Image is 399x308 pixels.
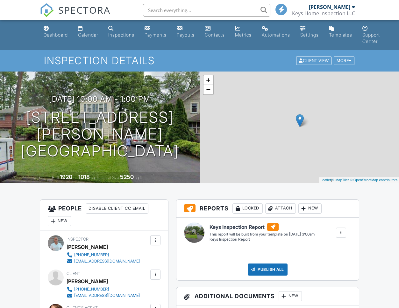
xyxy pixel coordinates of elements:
div: More [334,57,354,65]
div: Contacts [205,32,225,38]
div: Support Center [362,32,380,44]
span: sq.ft. [135,175,143,180]
h3: Additional Documents [176,287,359,305]
a: Calendar [75,23,101,41]
div: 5250 [120,174,134,180]
a: Dashboard [41,23,70,41]
img: The Best Home Inspection Software - Spectora [40,3,54,17]
div: [EMAIL_ADDRESS][DOMAIN_NAME] [74,259,140,264]
div: Locked [232,203,263,214]
a: Automations (Basic) [259,23,293,41]
span: SPECTORA [58,3,110,17]
a: Support Center [360,23,382,47]
h3: [DATE] 10:00 am - 1:00 pm [49,95,150,103]
div: | [319,177,399,183]
div: Inspections [108,32,134,38]
a: Templates [326,23,355,41]
div: Payments [145,32,167,38]
div: New [48,216,71,226]
span: Client [67,271,80,276]
a: [EMAIL_ADDRESS][DOMAIN_NAME] [67,292,140,299]
a: © MapTiler [332,178,349,182]
a: Metrics [232,23,254,41]
a: Payments [142,23,169,41]
a: [PHONE_NUMBER] [67,252,140,258]
div: [PERSON_NAME] [309,4,350,10]
div: Payouts [177,32,195,38]
div: Keys Inspection Report [210,237,315,242]
h6: Keys Inspection Report [210,223,315,231]
div: Keys Home Inspection LLC [292,10,355,17]
div: New [298,203,322,214]
h1: [STREET_ADDRESS][PERSON_NAME] [GEOGRAPHIC_DATA] [10,109,189,159]
a: [EMAIL_ADDRESS][DOMAIN_NAME] [67,258,140,264]
input: Search everything... [143,4,270,17]
div: Calendar [78,32,98,38]
div: Attach [265,203,296,214]
a: Payouts [174,23,197,41]
span: Lot Size [106,175,119,180]
h3: People [40,200,168,230]
span: sq. ft. [91,175,100,180]
a: [PHONE_NUMBER] [67,286,140,292]
div: [PHONE_NUMBER] [74,252,109,257]
div: Metrics [235,32,252,38]
span: Inspector [67,237,89,242]
a: Zoom out [203,85,213,94]
div: Publish All [248,264,288,276]
a: Client View [296,58,333,63]
a: Settings [298,23,321,41]
h3: Reports [176,200,359,218]
span: Built [52,175,59,180]
div: 1018 [78,174,90,180]
a: Zoom in [203,75,213,85]
div: [PERSON_NAME] [67,277,108,286]
a: Inspections [106,23,137,41]
h1: Inspection Details [44,55,355,66]
div: Settings [300,32,319,38]
div: Automations [262,32,290,38]
a: Contacts [202,23,227,41]
div: Client View [296,57,331,65]
div: Dashboard [44,32,68,38]
div: This report will be built from your template on [DATE] 3:00am [210,232,315,237]
a: © OpenStreetMap contributors [350,178,397,182]
div: Disable Client CC Email [86,203,148,214]
div: New [279,291,302,301]
a: SPECTORA [40,9,110,22]
div: 1920 [60,174,72,180]
div: [PERSON_NAME] [67,242,108,252]
a: Leaflet [320,178,331,182]
div: [PHONE_NUMBER] [74,287,109,292]
div: [EMAIL_ADDRESS][DOMAIN_NAME] [74,293,140,298]
div: Templates [329,32,352,38]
